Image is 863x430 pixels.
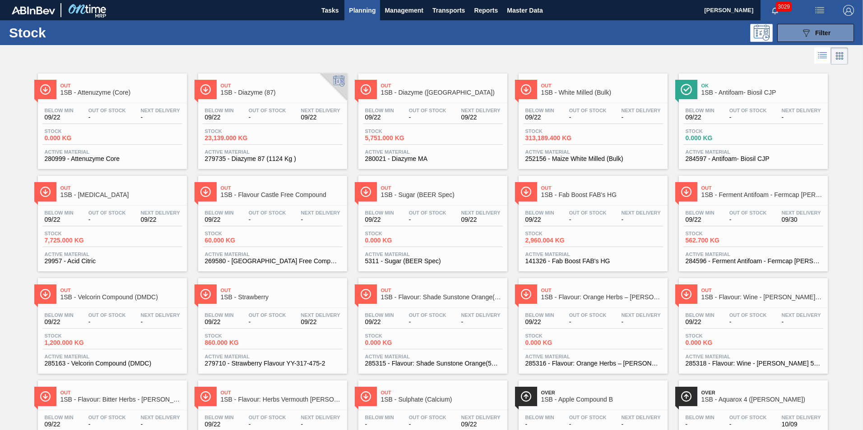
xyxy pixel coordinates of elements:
[365,128,428,134] span: Stock
[686,156,821,162] span: 284597 - Antifoam- Biosil CJP
[45,333,108,339] span: Stock
[191,67,352,169] a: ÍconeOut1SB - Diazyme (87)Below Min09/22Out Of Stock-Next Delivery09/22Stock23,139.000 KGActive M...
[525,231,589,236] span: Stock
[520,391,532,402] img: Ícone
[776,2,792,12] span: 3029
[686,114,715,121] span: 09/22
[60,396,182,403] span: 1SB - Flavour: Bitter Herbs - Doehler 580978
[365,421,394,428] span: -
[701,83,823,88] span: Ok
[205,135,268,142] span: 23,139.000 KG
[141,319,180,325] span: -
[701,89,823,96] span: 1SB - Antifoam- Biosil CJP
[461,421,501,428] span: 09/22
[200,391,211,402] img: Ícone
[701,390,823,395] span: Over
[525,237,589,244] span: 2,960.004 KG
[205,216,234,223] span: 09/22
[541,396,663,403] span: 1SB - Apple Compound B
[541,89,663,96] span: 1SB - White Milled (Bulk)
[205,333,268,339] span: Stock
[221,390,343,395] span: Out
[729,114,767,121] span: -
[360,84,371,95] img: Ícone
[672,169,832,271] a: ÍconeOut1SB - Ferment Antifoam - Fermcap [PERSON_NAME]Below Min09/22Out Of Stock-Next Delivery09/...
[569,114,607,121] span: -
[301,319,340,325] span: 09/22
[191,271,352,374] a: ÍconeOut1SB - StrawberryBelow Min09/22Out Of Stock-Next Delivery09/22Stock860.000 KGActive Materi...
[45,231,108,236] span: Stock
[701,288,823,293] span: Out
[141,415,180,420] span: Next Delivery
[365,360,501,367] span: 285315 - Flavour: Shade Sunstone Orange(54790002)
[729,421,767,428] span: -
[221,396,343,403] span: 1SB - Flavour: Herbs Vermouth Rosé - Doehler
[141,108,180,113] span: Next Delivery
[60,390,182,395] span: Out
[191,169,352,271] a: ÍconeOut1SB - Flavour Castle Free CompoundBelow Min09/22Out Of Stock-Next Delivery-Stock60.000 KG...
[782,312,821,318] span: Next Delivery
[461,312,501,318] span: Next Delivery
[205,237,268,244] span: 60.000 KG
[12,6,55,14] img: TNhmsLtSVTkK8tSr43FrP2fwEKptu5GPRR3wAAAABJRU5ErkJggg==
[45,128,108,134] span: Stock
[205,421,234,428] span: 09/22
[512,169,672,271] a: ÍconeOut1SB - Fab Boost FAB's HGBelow Min09/22Out Of Stock-Next Delivery-Stock2,960.004 KGActive ...
[352,169,512,271] a: ÍconeOut1SB - Sugar (BEER Spec)Below Min09/22Out Of Stock-Next Delivery09/22Stock0.000 KGActive M...
[9,27,144,38] h1: Stock
[782,210,821,215] span: Next Delivery
[686,108,715,113] span: Below Min
[777,24,854,42] button: Filter
[365,339,428,346] span: 0.000 KG
[352,67,512,169] a: ÍconeOut1SB - Diazyme ([GEOGRAPHIC_DATA])Below Min09/22Out Of Stock-Next Delivery09/22Stock5,751....
[622,312,661,318] span: Next Delivery
[507,5,543,16] span: Master Data
[40,288,51,300] img: Ícone
[622,415,661,420] span: Next Delivery
[750,24,773,42] div: Programming: no user selected
[701,185,823,191] span: Out
[249,319,286,325] span: -
[141,312,180,318] span: Next Delivery
[525,135,589,142] span: 313,189.400 KG
[200,186,211,197] img: Ícone
[141,210,180,215] span: Next Delivery
[249,114,286,121] span: -
[221,89,343,96] span: 1SB - Diazyme (87)
[831,47,848,64] div: Card Vision
[40,186,51,197] img: Ícone
[45,339,108,346] span: 1,200.000 KG
[205,156,340,162] span: 279735 - Diazyme 87 (1124 Kg )
[525,210,554,215] span: Below Min
[88,421,126,428] span: -
[205,312,234,318] span: Below Min
[525,333,589,339] span: Stock
[88,415,126,420] span: Out Of Stock
[409,319,446,325] span: -
[349,5,376,16] span: Planning
[249,108,286,113] span: Out Of Stock
[88,114,126,121] span: -
[365,319,394,325] span: 09/22
[686,216,715,223] span: 09/22
[622,421,661,428] span: -
[525,252,661,257] span: Active Material
[301,312,340,318] span: Next Delivery
[525,258,661,265] span: 141326 - Fab Boost FAB's HG
[782,421,821,428] span: 10/09
[365,333,428,339] span: Stock
[701,294,823,301] span: 1SB - Flavour: Wine - Doehler 586201
[249,415,286,420] span: Out Of Stock
[729,312,767,318] span: Out Of Stock
[205,210,234,215] span: Below Min
[45,360,180,367] span: 285163 - Velcorin Compound (DMDC)
[729,216,767,223] span: -
[525,319,554,325] span: 09/22
[45,354,180,359] span: Active Material
[569,210,607,215] span: Out Of Stock
[541,294,663,301] span: 1SB - Flavour: Orange Herbs – Doehler 630379
[525,354,661,359] span: Active Material
[409,114,446,121] span: -
[205,149,340,155] span: Active Material
[782,114,821,121] span: -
